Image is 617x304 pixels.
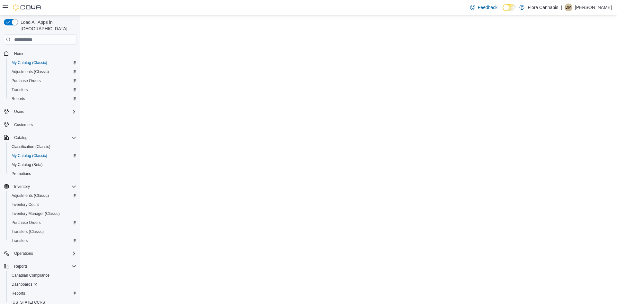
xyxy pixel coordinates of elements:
span: Inventory [12,183,76,190]
span: My Catalog (Classic) [12,153,47,158]
img: Cova [13,4,42,11]
span: Adjustments (Classic) [12,193,49,198]
span: Promotions [12,171,31,176]
button: Canadian Compliance [6,271,79,280]
span: Operations [12,250,76,257]
span: Transfers (Classic) [9,228,76,235]
span: Inventory Manager (Classic) [9,210,76,217]
a: Adjustments (Classic) [9,192,51,199]
span: Classification (Classic) [9,143,76,151]
span: Customers [12,121,76,129]
a: Transfers [9,86,30,94]
span: Purchase Orders [12,220,41,225]
span: Purchase Orders [9,77,76,85]
a: Classification (Classic) [9,143,53,151]
button: Reports [1,262,79,271]
button: Operations [12,250,36,257]
span: My Catalog (Beta) [9,161,76,169]
a: Feedback [468,1,500,14]
a: Dashboards [9,281,40,288]
p: | [561,4,562,11]
button: Transfers [6,85,79,94]
span: Canadian Compliance [9,272,76,279]
span: Catalog [12,134,76,142]
a: Purchase Orders [9,219,43,226]
span: Adjustments (Classic) [9,68,76,76]
span: Reports [12,96,25,101]
a: Purchase Orders [9,77,43,85]
a: Transfers (Classic) [9,228,46,235]
input: Dark Mode [503,4,516,11]
a: Inventory Count [9,201,41,208]
button: Inventory [1,182,79,191]
span: Transfers [9,237,76,244]
a: Promotions [9,170,34,178]
button: Users [1,107,79,116]
button: Reports [6,94,79,103]
button: Inventory [12,183,32,190]
span: Reports [12,263,76,270]
button: Home [1,49,79,58]
button: My Catalog (Classic) [6,151,79,160]
button: Promotions [6,169,79,178]
span: My Catalog (Classic) [9,152,76,160]
span: Transfers [12,238,28,243]
span: Catalog [14,135,27,140]
p: Flora Cannabis [528,4,558,11]
span: Inventory [14,184,30,189]
span: Dashboards [9,281,76,288]
span: Users [14,109,24,114]
span: Home [12,49,76,57]
button: Inventory Count [6,200,79,209]
span: Classification (Classic) [12,144,50,149]
button: Catalog [1,133,79,142]
span: Load All Apps in [GEOGRAPHIC_DATA] [18,19,76,32]
button: Transfers (Classic) [6,227,79,236]
span: Home [14,51,24,56]
span: Canadian Compliance [12,273,49,278]
button: Reports [6,289,79,298]
button: Adjustments (Classic) [6,67,79,76]
button: Reports [12,263,30,270]
span: Operations [14,251,33,256]
span: Users [12,108,76,115]
a: Inventory Manager (Classic) [9,210,62,217]
button: Inventory Manager (Classic) [6,209,79,218]
button: Adjustments (Classic) [6,191,79,200]
p: [PERSON_NAME] [575,4,612,11]
button: My Catalog (Classic) [6,58,79,67]
a: My Catalog (Classic) [9,59,50,67]
button: Catalog [12,134,30,142]
span: Reports [12,291,25,296]
button: Transfers [6,236,79,245]
a: Reports [9,95,28,103]
span: DM [566,4,572,11]
button: Customers [1,120,79,129]
span: Feedback [478,4,497,11]
div: Delaney Matthews [565,4,572,11]
button: Operations [1,249,79,258]
span: Adjustments (Classic) [12,69,49,74]
span: Purchase Orders [12,78,41,83]
span: Transfers [9,86,76,94]
span: Transfers [12,87,28,92]
span: Reports [9,290,76,297]
span: Inventory Count [12,202,39,207]
a: Transfers [9,237,30,244]
a: Reports [9,290,28,297]
a: My Catalog (Beta) [9,161,45,169]
span: Promotions [9,170,76,178]
span: Reports [9,95,76,103]
span: Customers [14,122,33,127]
span: Transfers (Classic) [12,229,44,234]
span: Inventory Manager (Classic) [12,211,60,216]
button: Purchase Orders [6,76,79,85]
span: Dashboards [12,282,37,287]
span: Reports [14,264,28,269]
button: My Catalog (Beta) [6,160,79,169]
a: Home [12,50,27,58]
button: Purchase Orders [6,218,79,227]
span: Purchase Orders [9,219,76,226]
a: Dashboards [6,280,79,289]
